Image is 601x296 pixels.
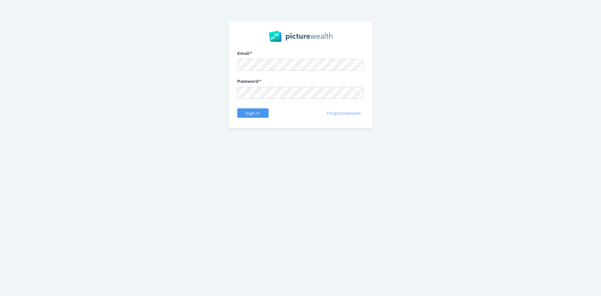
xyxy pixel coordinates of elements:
[237,51,364,59] label: Email
[243,111,263,116] span: Sign in
[237,79,364,87] label: Password
[324,108,364,118] button: Forgot password
[269,31,332,42] img: PW
[324,111,363,116] span: Forgot password
[237,108,269,118] button: Sign in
